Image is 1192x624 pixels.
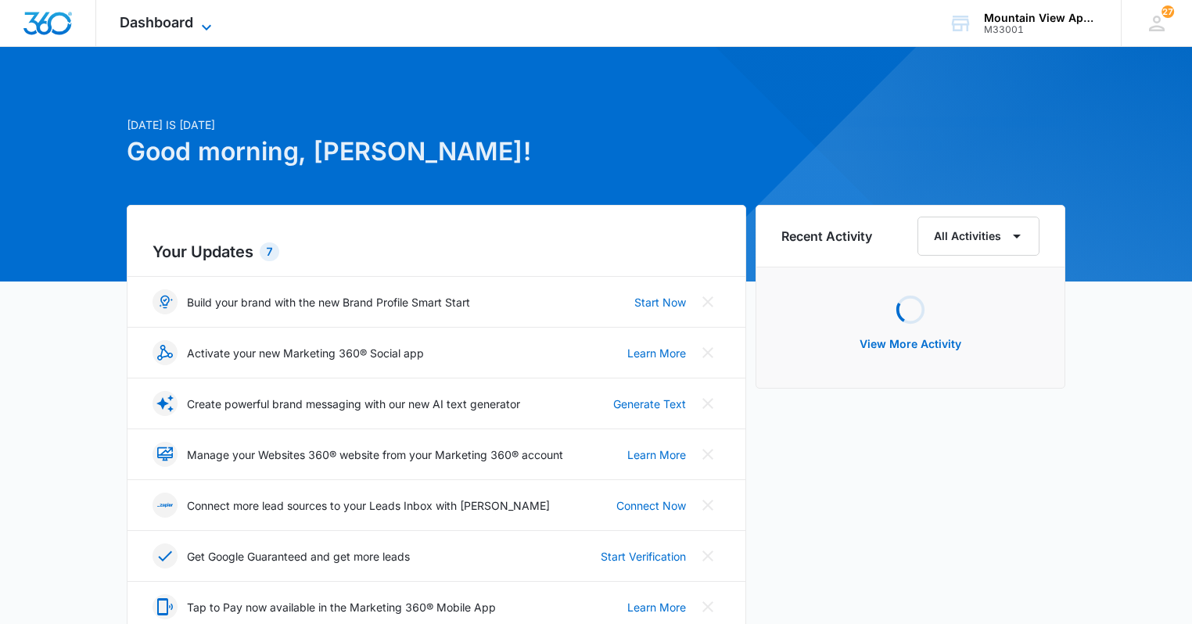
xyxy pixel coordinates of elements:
p: Tap to Pay now available in the Marketing 360® Mobile App [187,599,496,615]
span: Dashboard [120,14,193,30]
button: All Activities [917,217,1039,256]
h2: Your Updates [153,240,720,264]
button: Close [695,442,720,467]
p: Connect more lead sources to your Leads Inbox with [PERSON_NAME] [187,497,550,514]
a: Learn More [627,599,686,615]
a: Learn More [627,345,686,361]
a: Start Now [634,294,686,310]
p: Activate your new Marketing 360® Social app [187,345,424,361]
button: Close [695,493,720,518]
p: [DATE] is [DATE] [127,117,746,133]
span: 27 [1161,5,1174,18]
div: account id [984,24,1098,35]
h6: Recent Activity [781,227,872,246]
div: notifications count [1161,5,1174,18]
div: 7 [260,242,279,261]
p: Build your brand with the new Brand Profile Smart Start [187,294,470,310]
a: Start Verification [601,548,686,565]
button: Close [695,340,720,365]
button: Close [695,543,720,568]
button: Close [695,391,720,416]
p: Create powerful brand messaging with our new AI text generator [187,396,520,412]
a: Learn More [627,446,686,463]
button: Close [695,594,720,619]
button: Close [695,289,720,314]
h1: Good morning, [PERSON_NAME]! [127,133,746,170]
p: Get Google Guaranteed and get more leads [187,548,410,565]
a: Generate Text [613,396,686,412]
p: Manage your Websites 360® website from your Marketing 360® account [187,446,563,463]
button: View More Activity [844,325,977,363]
a: Connect Now [616,497,686,514]
div: account name [984,12,1098,24]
